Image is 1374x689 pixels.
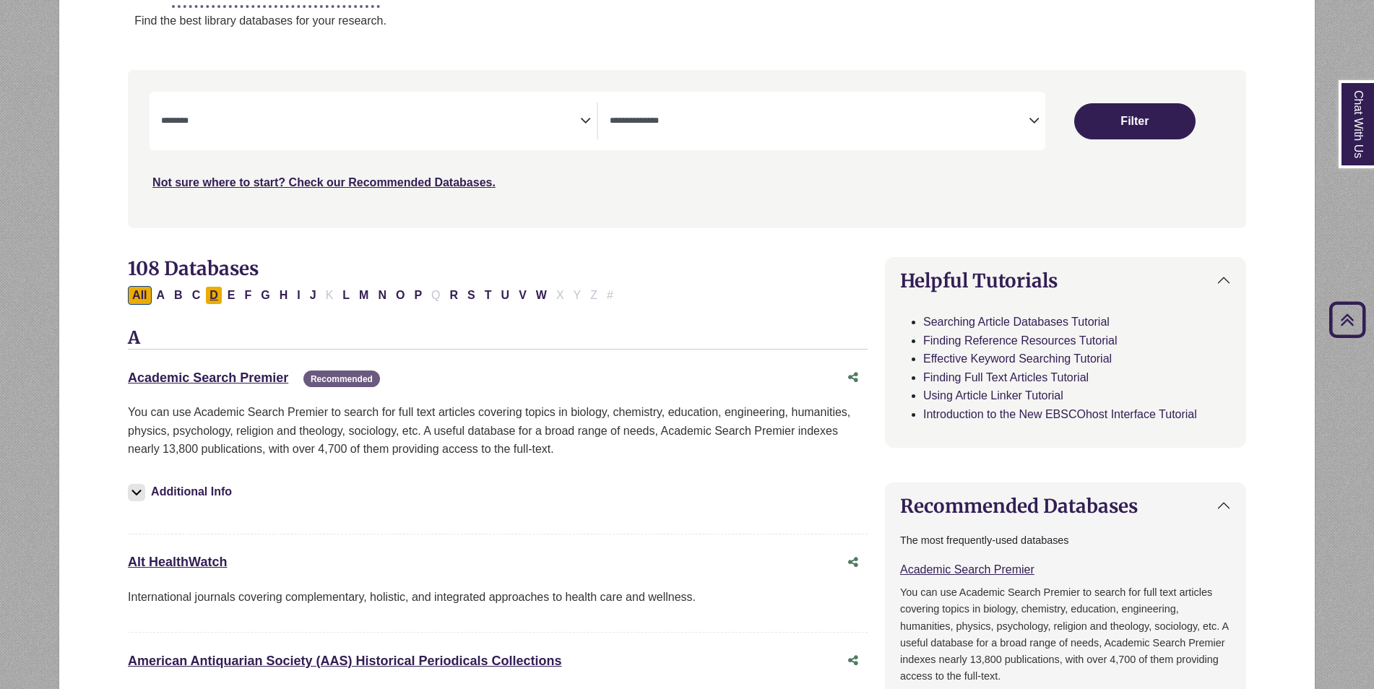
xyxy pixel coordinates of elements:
[480,286,496,305] button: Filter Results T
[923,334,1118,347] a: Finding Reference Resources Tutorial
[161,116,580,128] textarea: Search
[900,563,1034,576] a: Academic Search Premier
[275,286,293,305] button: Filter Results H
[128,654,562,668] a: American Antiquarian Society (AAS) Historical Periodicals Collections
[923,371,1089,383] a: Finding Full Text Articles Tutorial
[293,286,304,305] button: Filter Results I
[923,408,1197,420] a: Introduction to the New EBSCOhost Interface Tutorial
[839,549,868,576] button: Share this database
[128,370,288,385] a: Academic Search Premier
[923,316,1110,328] a: Searching Article Databases Tutorial
[610,116,1029,128] textarea: Search
[128,256,259,280] span: 108 Databases
[410,286,426,305] button: Filter Results P
[223,286,240,305] button: Filter Results E
[338,286,354,305] button: Filter Results L
[128,70,1246,227] nav: Search filters
[514,286,531,305] button: Filter Results V
[886,258,1245,303] button: Helpful Tutorials
[839,364,868,391] button: Share this database
[188,286,205,305] button: Filter Results C
[128,555,227,569] a: Alt HealthWatch
[923,352,1112,365] a: Effective Keyword Searching Tutorial
[923,389,1063,402] a: Using Article Linker Tutorial
[170,286,187,305] button: Filter Results B
[1074,103,1196,139] button: Submit for Search Results
[497,286,514,305] button: Filter Results U
[900,584,1231,684] p: You can use Academic Search Premier to search for full text articles covering topics in biology, ...
[355,286,373,305] button: Filter Results M
[256,286,274,305] button: Filter Results G
[886,483,1245,529] button: Recommended Databases
[152,286,170,305] button: Filter Results A
[128,588,868,607] p: International journals covering complementary, holistic, and integrated approaches to health care...
[839,647,868,675] button: Share this database
[134,12,1315,30] p: Find the best library databases for your research.
[152,176,496,188] a: Not sure where to start? Check our Recommended Databases.
[900,532,1231,549] p: The most frequently-used databases
[128,403,868,459] p: You can use Academic Search Premier to search for full text articles covering topics in biology, ...
[128,482,236,502] button: Additional Info
[128,288,619,300] div: Alpha-list to filter by first letter of database name
[463,286,480,305] button: Filter Results S
[128,328,868,350] h3: A
[1324,310,1370,329] a: Back to Top
[373,286,391,305] button: Filter Results N
[240,286,256,305] button: Filter Results F
[128,286,151,305] button: All
[392,286,409,305] button: Filter Results O
[446,286,463,305] button: Filter Results R
[303,370,380,387] span: Recommended
[532,286,551,305] button: Filter Results W
[205,286,222,305] button: Filter Results D
[306,286,321,305] button: Filter Results J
